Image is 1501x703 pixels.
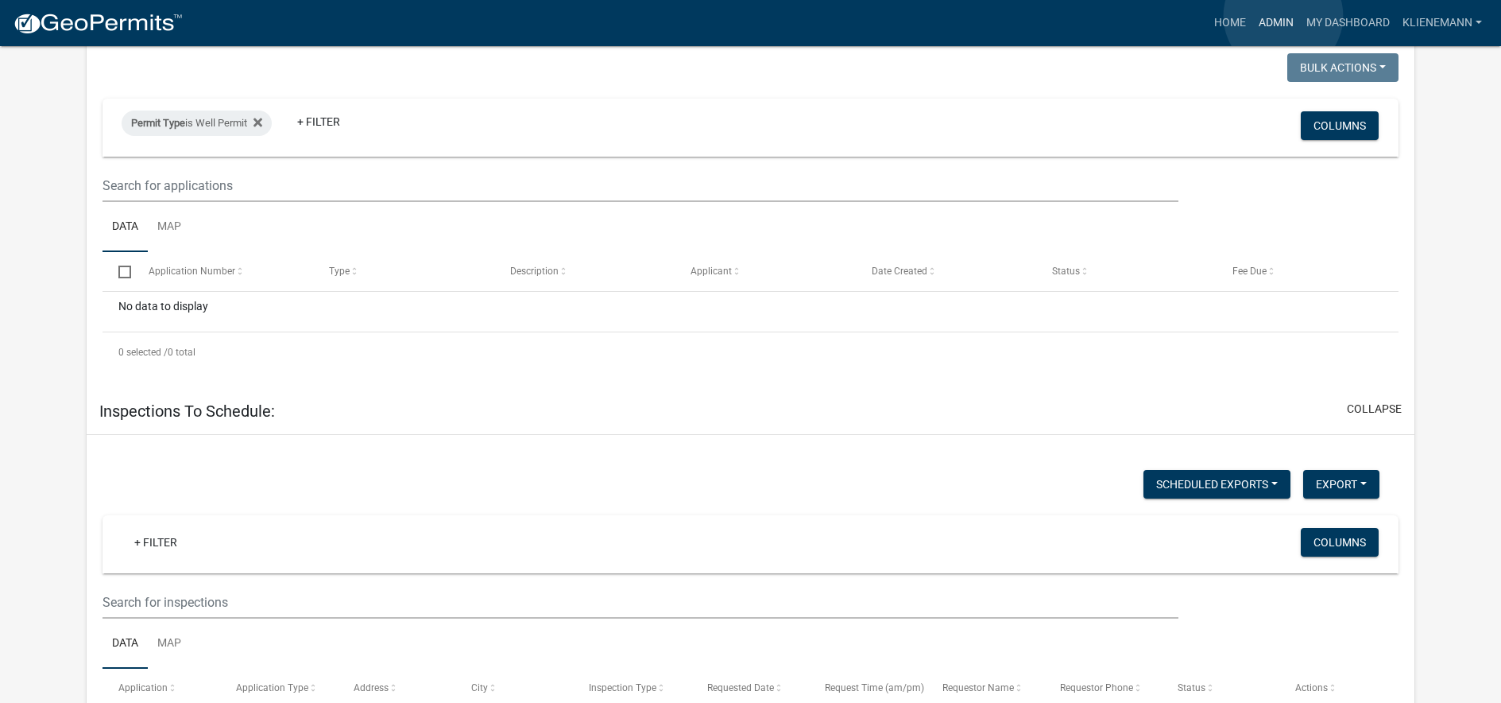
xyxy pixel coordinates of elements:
[103,169,1178,202] input: Search for applications
[131,117,185,129] span: Permit Type
[1060,682,1133,693] span: Requestor Phone
[856,252,1036,290] datatable-header-cell: Date Created
[148,619,191,670] a: Map
[495,252,675,290] datatable-header-cell: Description
[1052,266,1080,277] span: Status
[103,619,148,670] a: Data
[118,347,168,358] span: 0 selected /
[103,292,1398,332] div: No data to display
[236,682,308,693] span: Application Type
[103,332,1398,372] div: 0 total
[1143,470,1290,499] button: Scheduled Exports
[872,266,927,277] span: Date Created
[284,107,353,136] a: + Filter
[87,37,1414,388] div: collapse
[314,252,494,290] datatable-header-cell: Type
[1287,53,1398,82] button: Bulk Actions
[825,682,924,693] span: Request Time (am/pm)
[471,682,488,693] span: City
[1301,528,1379,557] button: Columns
[1252,8,1300,38] a: Admin
[1300,8,1396,38] a: My Dashboard
[707,682,774,693] span: Requested Date
[510,266,559,277] span: Description
[354,682,389,693] span: Address
[1232,266,1267,277] span: Fee Due
[1303,470,1379,499] button: Export
[1301,111,1379,140] button: Columns
[149,266,235,277] span: Application Number
[589,682,656,693] span: Inspection Type
[148,202,191,253] a: Map
[103,586,1178,619] input: Search for inspections
[99,402,275,421] h5: Inspections To Schedule:
[329,266,350,277] span: Type
[691,266,732,277] span: Applicant
[942,682,1014,693] span: Requestor Name
[1396,8,1488,38] a: klienemann
[103,202,148,253] a: Data
[1208,8,1252,38] a: Home
[122,528,190,557] a: + Filter
[1178,682,1205,693] span: Status
[1347,401,1402,418] button: collapse
[133,252,314,290] datatable-header-cell: Application Number
[675,252,856,290] datatable-header-cell: Applicant
[1295,682,1328,693] span: Actions
[118,682,168,693] span: Application
[103,252,133,290] datatable-header-cell: Select
[122,111,272,136] div: is Well Permit
[1217,252,1398,290] datatable-header-cell: Fee Due
[1037,252,1217,290] datatable-header-cell: Status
